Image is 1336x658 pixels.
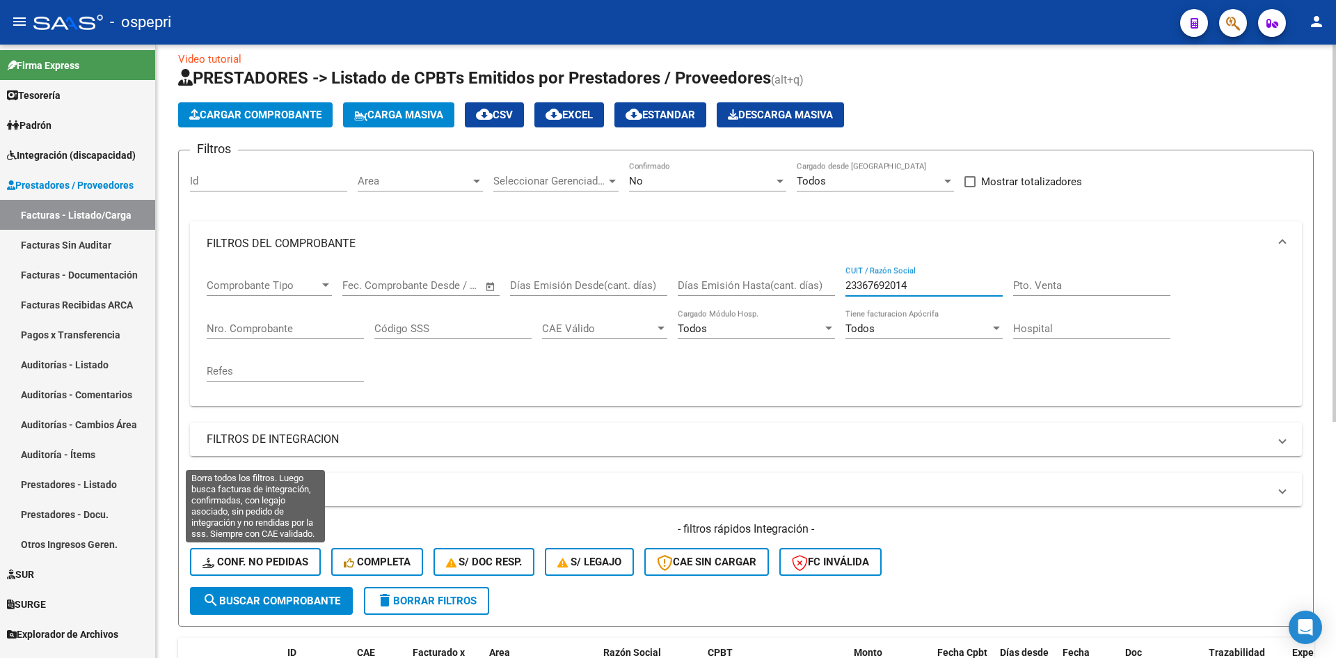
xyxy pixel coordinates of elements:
[190,139,238,159] h3: Filtros
[7,567,34,582] span: SUR
[493,175,606,187] span: Seleccionar Gerenciador
[207,279,319,292] span: Comprobante Tipo
[358,175,470,187] span: Area
[364,587,489,615] button: Borrar Filtros
[7,597,46,612] span: SURGE
[717,102,844,127] app-download-masive: Descarga masiva de comprobantes (adjuntos)
[357,647,375,658] span: CAE
[708,647,733,658] span: CPBT
[937,647,987,658] span: Fecha Cpbt
[343,102,454,127] button: Carga Masiva
[476,106,493,123] mat-icon: cloud_download
[178,53,241,65] a: Video tutorial
[342,279,388,292] input: Start date
[603,647,661,658] span: Razón Social
[629,175,643,187] span: No
[546,106,562,123] mat-icon: cloud_download
[465,102,524,127] button: CSV
[7,118,51,133] span: Padrón
[779,548,882,576] button: FC Inválida
[7,627,118,642] span: Explorador de Archivos
[476,109,513,121] span: CSV
[678,322,707,335] span: Todos
[178,68,771,88] span: PRESTADORES -> Listado de CPBTs Emitidos por Prestadores / Proveedores
[7,58,79,73] span: Firma Express
[728,109,833,121] span: Descarga Masiva
[11,13,28,30] mat-icon: menu
[1289,611,1322,644] div: Open Intercom Messenger
[190,587,353,615] button: Buscar Comprobante
[546,109,593,121] span: EXCEL
[545,548,634,576] button: S/ legajo
[178,102,333,127] button: Cargar Comprobante
[657,556,756,568] span: CAE SIN CARGAR
[626,109,695,121] span: Estandar
[797,175,826,187] span: Todos
[717,102,844,127] button: Descarga Masiva
[1209,647,1265,658] span: Trazabilidad
[344,556,411,568] span: Completa
[7,88,61,103] span: Tesorería
[207,236,1269,251] mat-panel-title: FILTROS DEL COMPROBANTE
[190,548,321,576] button: Conf. no pedidas
[446,556,523,568] span: S/ Doc Resp.
[792,556,869,568] span: FC Inválida
[489,647,510,658] span: Area
[202,592,219,609] mat-icon: search
[202,595,340,607] span: Buscar Comprobante
[434,548,535,576] button: S/ Doc Resp.
[190,522,1302,537] h4: - filtros rápidos Integración -
[981,173,1082,190] span: Mostrar totalizadores
[854,647,882,658] span: Monto
[542,322,655,335] span: CAE Válido
[400,279,468,292] input: End date
[614,102,706,127] button: Estandar
[287,647,296,658] span: ID
[1308,13,1325,30] mat-icon: person
[190,221,1302,266] mat-expansion-panel-header: FILTROS DEL COMPROBANTE
[190,423,1302,456] mat-expansion-panel-header: FILTROS DE INTEGRACION
[190,473,1302,506] mat-expansion-panel-header: MAS FILTROS
[331,548,423,576] button: Completa
[207,432,1269,447] mat-panel-title: FILTROS DE INTEGRACION
[7,178,134,193] span: Prestadores / Proveedores
[354,109,443,121] span: Carga Masiva
[202,556,308,568] span: Conf. no pedidas
[7,148,136,163] span: Integración (discapacidad)
[110,7,171,38] span: - ospepri
[207,482,1269,497] mat-panel-title: MAS FILTROS
[190,266,1302,406] div: FILTROS DEL COMPROBANTE
[376,592,393,609] mat-icon: delete
[189,109,321,121] span: Cargar Comprobante
[483,279,499,295] button: Open calendar
[626,106,642,123] mat-icon: cloud_download
[771,73,804,86] span: (alt+q)
[557,556,621,568] span: S/ legajo
[845,322,875,335] span: Todos
[534,102,604,127] button: EXCEL
[376,595,477,607] span: Borrar Filtros
[644,548,769,576] button: CAE SIN CARGAR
